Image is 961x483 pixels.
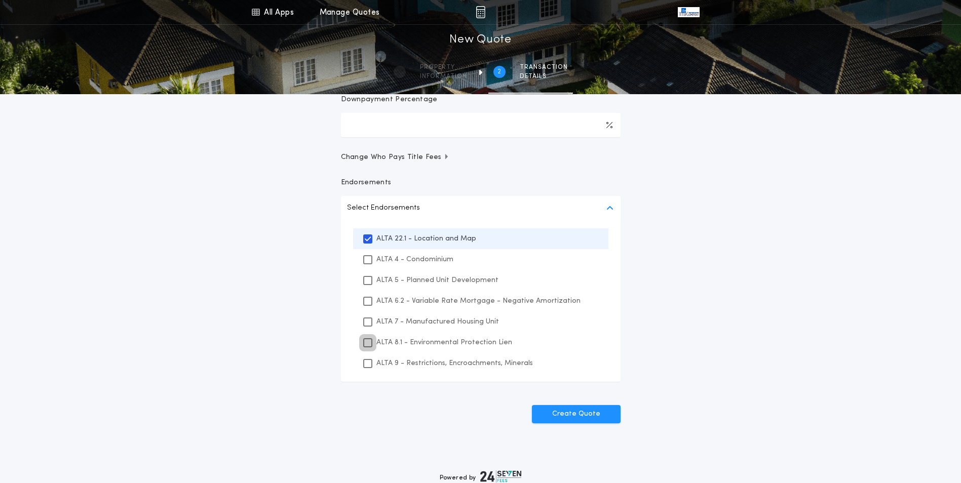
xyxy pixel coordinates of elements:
[480,470,522,482] img: logo
[520,63,568,71] span: Transaction
[376,337,512,348] p: ALTA 8.1 - Environmental Protection Lien
[678,7,699,17] img: vs-icon
[347,202,420,214] p: Select Endorsements
[376,358,533,369] p: ALTA 9 - Restrictions, Encroachments, Minerals
[532,405,621,423] button: Create Quote
[376,316,499,327] p: ALTA 7 - Manufactured Housing Unit
[341,220,621,382] ul: Select Endorsements
[376,296,581,306] p: ALTA 6.2 - Variable Rate Mortgage - Negative Amortization
[341,178,621,188] p: Endorsements
[476,6,485,18] img: img
[520,72,568,80] span: details
[449,32,511,48] h1: New Quote
[341,152,621,163] button: Change Who Pays Title Fees
[341,113,621,137] input: Downpayment Percentage
[376,233,476,244] p: ALTA 22.1 - Location and Map
[440,470,522,482] div: Powered by
[420,63,467,71] span: Property
[341,196,621,220] button: Select Endorsements
[376,275,498,286] p: ALTA 5 - Planned Unit Development
[341,152,450,163] span: Change Who Pays Title Fees
[376,254,453,265] p: ALTA 4 - Condominium
[341,95,438,105] p: Downpayment Percentage
[497,68,501,76] h2: 2
[420,72,467,80] span: information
